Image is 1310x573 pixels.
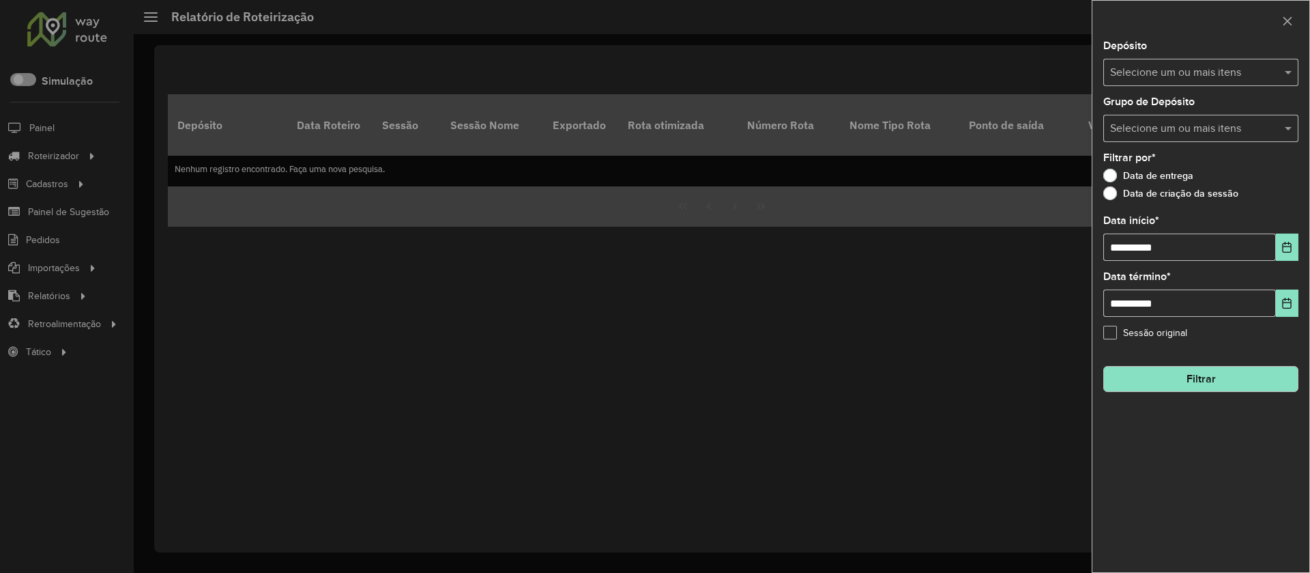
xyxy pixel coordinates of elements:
[1103,268,1171,285] label: Data término
[1276,290,1298,317] button: Choose Date
[1103,186,1238,200] label: Data de criação da sessão
[1103,366,1298,392] button: Filtrar
[1103,150,1156,166] label: Filtrar por
[1276,234,1298,261] button: Choose Date
[1103,212,1159,229] label: Data início
[1103,94,1195,110] label: Grupo de Depósito
[1103,169,1193,182] label: Data de entrega
[1103,326,1187,340] label: Sessão original
[1103,38,1147,54] label: Depósito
